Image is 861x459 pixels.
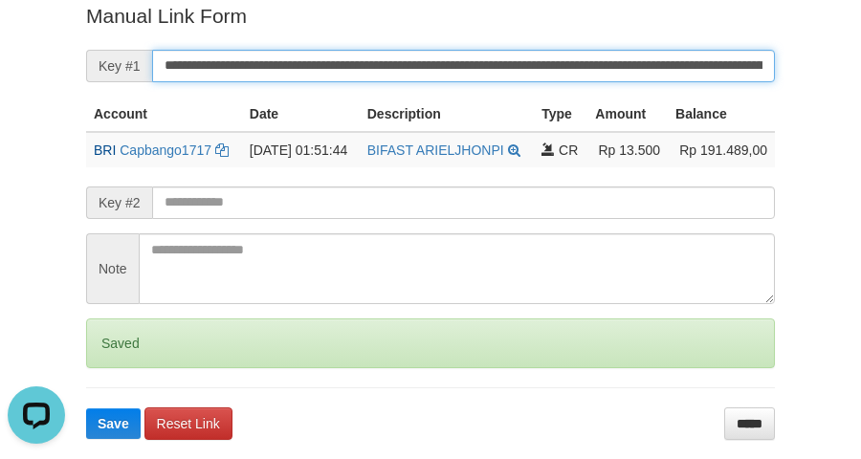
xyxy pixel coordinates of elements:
[215,142,229,158] a: Copy Capbango1717 to clipboard
[86,186,152,219] span: Key #2
[367,142,504,158] a: BIFAST ARIELJHONPI
[86,233,139,304] span: Note
[86,97,242,132] th: Account
[144,407,232,440] a: Reset Link
[360,97,534,132] th: Description
[668,97,775,132] th: Balance
[86,408,141,439] button: Save
[668,132,775,167] td: Rp 191.489,00
[587,97,668,132] th: Amount
[86,2,775,30] p: Manual Link Form
[534,97,587,132] th: Type
[8,8,65,65] button: Open LiveChat chat widget
[559,142,578,158] span: CR
[94,142,116,158] span: BRI
[242,97,360,132] th: Date
[242,132,360,167] td: [DATE] 01:51:44
[86,50,152,82] span: Key #1
[86,318,775,368] div: Saved
[587,132,668,167] td: Rp 13.500
[157,416,220,431] span: Reset Link
[120,142,211,158] a: Capbango1717
[98,416,129,431] span: Save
